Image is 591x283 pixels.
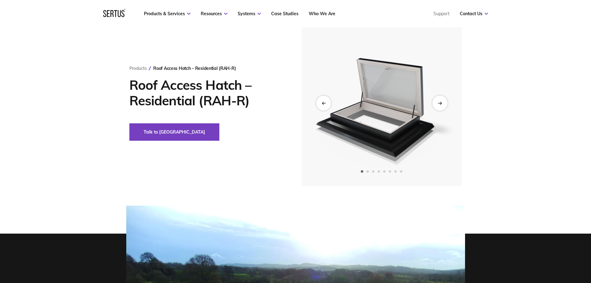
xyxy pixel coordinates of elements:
span: Go to slide 4 [378,170,380,173]
div: Next slide [432,95,447,111]
a: Products & Services [144,11,190,16]
div: Previous slide [316,96,331,111]
span: Go to slide 6 [389,170,391,173]
a: Case Studies [271,11,298,16]
span: Go to slide 5 [383,170,386,173]
a: Who We Are [309,11,335,16]
a: Products [129,66,147,71]
span: Go to slide 7 [394,170,397,173]
a: Support [433,11,450,16]
a: Contact Us [460,11,488,16]
button: Talk to [GEOGRAPHIC_DATA] [129,123,219,141]
h1: Roof Access Hatch – Residential (RAH-R) [129,77,283,108]
span: Go to slide 2 [366,170,369,173]
a: Systems [238,11,261,16]
span: Go to slide 3 [372,170,374,173]
span: Go to slide 8 [400,170,402,173]
a: Resources [201,11,227,16]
